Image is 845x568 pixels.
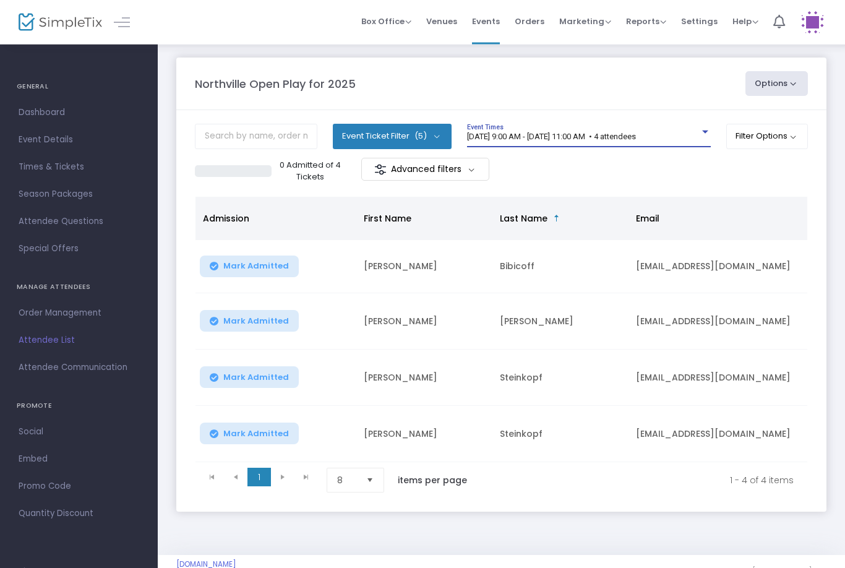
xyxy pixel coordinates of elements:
span: Attendee Communication [19,359,139,376]
span: Page 1 [247,468,271,487]
td: [PERSON_NAME] [492,294,628,350]
h4: MANAGE ATTENDEES [17,275,141,299]
td: [PERSON_NAME] [356,294,492,350]
td: [PERSON_NAME] [356,241,492,294]
button: Event Ticket Filter(5) [333,124,452,149]
span: Last Name [500,213,547,225]
button: Options [745,72,809,97]
span: Mark Admitted [223,429,289,439]
span: Venues [426,6,457,37]
span: Admission [203,213,249,225]
span: Order Management [19,305,139,321]
td: [EMAIL_ADDRESS][DOMAIN_NAME] [628,294,814,350]
span: Attendee List [19,332,139,348]
p: 0 Admitted of 4 Tickets [277,160,345,184]
kendo-pager-info: 1 - 4 of 4 items [493,468,794,493]
button: Select [361,469,379,493]
h4: PROMOTE [17,394,141,418]
span: 8 [337,475,356,487]
button: Mark Admitted [200,367,299,389]
span: Special Offers [19,241,139,257]
span: Mark Admitted [223,262,289,272]
span: Orders [515,6,544,37]
span: [DATE] 9:00 AM - [DATE] 11:00 AM • 4 attendees [467,132,636,142]
td: Steinkopf [492,407,628,463]
td: [PERSON_NAME] [356,350,492,407]
span: Season Packages [19,186,139,202]
span: Help [732,15,758,27]
span: Box Office [361,15,411,27]
span: Quantity Discount [19,506,139,522]
td: Steinkopf [492,350,628,407]
span: Email [636,213,659,225]
img: filter [374,164,387,176]
button: Mark Admitted [200,311,299,332]
span: Events [472,6,500,37]
span: Embed [19,451,139,467]
span: First Name [364,213,411,225]
button: Filter Options [726,124,809,149]
td: Bibicoff [492,241,628,294]
input: Search by name, order number, email, ip address [195,124,317,150]
span: Times & Tickets [19,159,139,175]
span: Event Details [19,132,139,148]
span: Dashboard [19,105,139,121]
button: Mark Admitted [200,423,299,445]
span: Social [19,424,139,440]
td: [EMAIL_ADDRESS][DOMAIN_NAME] [628,241,814,294]
div: Data table [195,197,807,463]
span: Marketing [559,15,611,27]
span: Settings [681,6,718,37]
button: Mark Admitted [200,256,299,278]
td: [PERSON_NAME] [356,407,492,463]
td: [EMAIL_ADDRESS][DOMAIN_NAME] [628,407,814,463]
label: items per page [398,475,467,487]
span: Promo Code [19,478,139,494]
m-button: Advanced filters [361,158,489,181]
span: Mark Admitted [223,317,289,327]
span: Sortable [552,214,562,224]
span: Reports [626,15,666,27]
m-panel-title: Northville Open Play for 2025 [195,76,356,93]
td: [EMAIL_ADDRESS][DOMAIN_NAME] [628,350,814,407]
span: (5) [414,132,427,142]
h4: GENERAL [17,74,141,99]
span: Attendee Questions [19,213,139,230]
span: Mark Admitted [223,373,289,383]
